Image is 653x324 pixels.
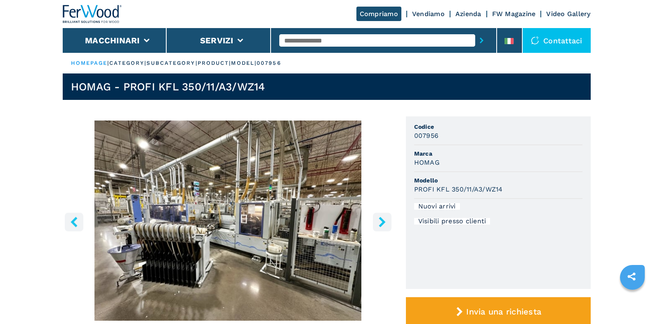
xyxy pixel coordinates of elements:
h3: HOMAG [414,158,440,167]
div: Contattaci [523,28,591,53]
p: subcategory | [146,59,197,67]
p: 007956 [257,59,281,67]
a: sharethis [621,266,642,287]
span: Marca [414,149,582,158]
span: Invia una richiesta [466,307,541,317]
button: left-button [65,213,83,231]
div: Go to Slide 1 [63,121,394,321]
button: Servizi [200,35,233,45]
a: Compriamo [356,7,401,21]
span: Modello [414,176,582,184]
a: Video Gallery [546,10,590,18]
button: submit-button [475,31,488,50]
p: model | [231,59,257,67]
div: Visibili presso clienti [414,218,490,225]
h3: PROFI KFL 350/11/A3/WZ14 [414,184,503,194]
button: Macchinari [85,35,140,45]
span: Codice [414,123,582,131]
button: right-button [373,213,391,231]
a: FW Magazine [492,10,536,18]
img: Ferwood [63,5,122,23]
a: Vendiamo [412,10,445,18]
p: product | [198,59,231,67]
span: | [107,60,109,66]
a: Azienda [455,10,481,18]
h1: HOMAG - PROFI KFL 350/11/A3/WZ14 [71,80,265,93]
p: category | [109,59,147,67]
img: Bordatrice LOTTO 1 HOMAG PROFI KFL 350/11/A3/WZ14 [63,121,394,321]
a: HOMEPAGE [71,60,108,66]
img: Contattaci [531,36,539,45]
div: Nuovi arrivi [414,203,460,210]
h3: 007956 [414,131,439,140]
